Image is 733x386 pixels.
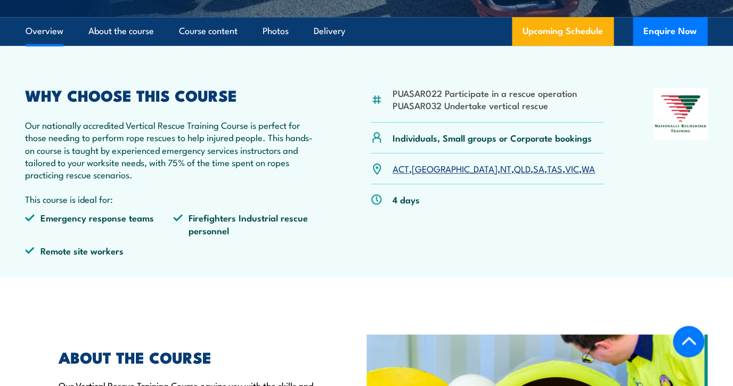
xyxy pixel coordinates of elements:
p: , , , , , , , [393,162,595,175]
p: This course is ideal for: [25,193,321,205]
li: Emergency response teams [25,211,173,236]
a: Photos [263,17,289,45]
h2: ABOUT THE COURSE [59,350,351,364]
li: PUASAR022 Participate in a rescue operation [393,87,577,99]
li: PUASAR032 Undertake vertical rescue [393,99,577,111]
p: Individuals, Small groups or Corporate bookings [393,132,592,144]
a: ACT [393,162,409,175]
a: Course content [179,17,238,45]
h2: WHY CHOOSE THIS COURSE [25,88,321,102]
a: TAS [547,162,563,175]
a: About the course [88,17,154,45]
a: QLD [514,162,531,175]
p: 4 days [393,193,420,206]
p: Our nationally accredited Vertical Rescue Training Course is perfect for those needing to perform... [25,119,321,181]
a: Overview [26,17,63,45]
img: Nationally Recognised Training logo. [653,88,708,139]
a: WA [582,162,595,175]
a: Delivery [314,17,345,45]
a: NT [500,162,511,175]
a: Upcoming Schedule [512,17,614,46]
a: [GEOGRAPHIC_DATA] [412,162,498,175]
li: Firefighters Industrial rescue personnel [173,211,321,236]
a: VIC [565,162,579,175]
button: Enquire Now [633,17,707,46]
a: SA [533,162,544,175]
li: Remote site workers [25,244,173,257]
